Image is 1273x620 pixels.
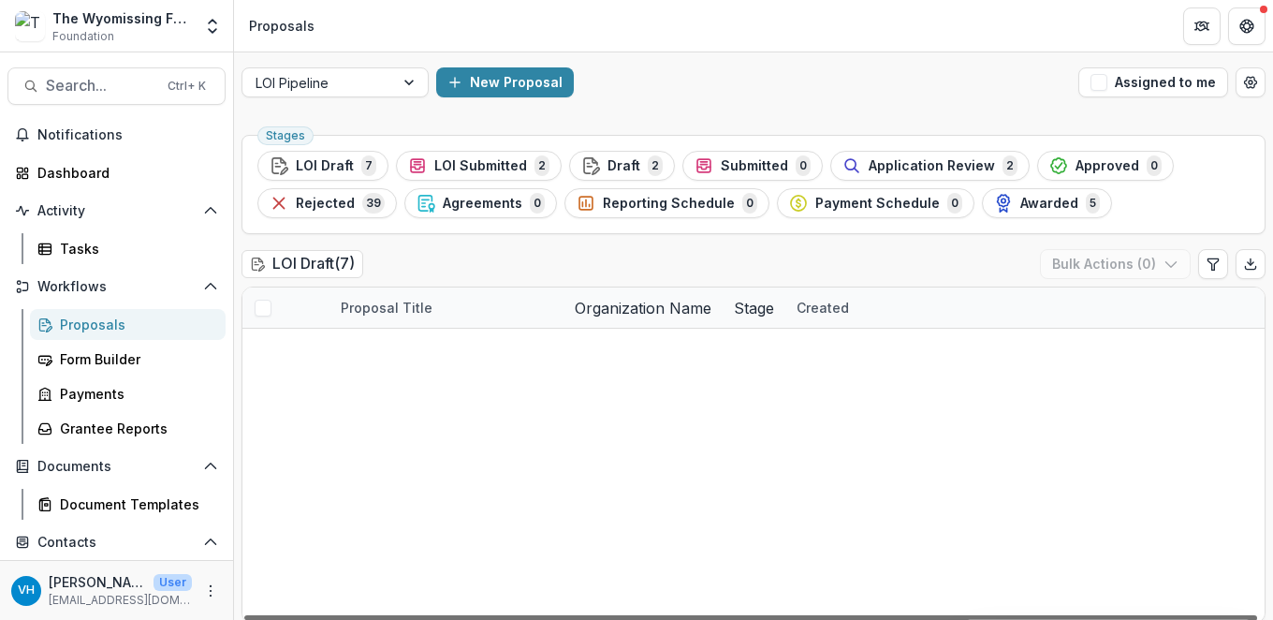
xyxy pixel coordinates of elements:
span: Notifications [37,127,218,143]
button: Application Review2 [830,151,1030,181]
div: Proposals [249,16,315,36]
div: Proposal Title [329,298,444,317]
button: Open Activity [7,196,226,226]
a: Form Builder [30,344,226,375]
div: The Wyomissing Foundation [52,8,192,28]
span: 0 [947,193,962,214]
div: Created [785,298,860,317]
button: Open entity switcher [199,7,226,45]
button: Open table manager [1236,67,1266,97]
button: Get Help [1228,7,1266,45]
button: Export table data [1236,249,1266,279]
span: LOI Draft [296,158,354,174]
span: Submitted [721,158,788,174]
span: 5 [1086,193,1100,214]
button: More [199,580,222,602]
div: Stage [723,288,785,328]
div: Organization Name [563,297,723,319]
p: [EMAIL_ADDRESS][DOMAIN_NAME] [49,592,192,609]
button: Reporting Schedule0 [564,188,769,218]
span: Application Review [869,158,995,174]
span: Workflows [37,279,196,295]
a: Dashboard [7,157,226,188]
a: Grantee Reports [30,413,226,444]
button: Approved0 [1037,151,1174,181]
p: [PERSON_NAME] [49,572,146,592]
p: User [154,574,192,591]
span: 0 [742,193,757,214]
button: Awarded5 [982,188,1112,218]
a: Tasks [30,233,226,264]
span: Foundation [52,28,114,45]
button: Search... [7,67,226,105]
span: 7 [361,155,376,176]
span: Search... [46,77,156,95]
span: Draft [607,158,640,174]
div: Proposals [60,315,211,334]
nav: breadcrumb [241,12,322,39]
div: Dashboard [37,163,211,183]
button: Bulk Actions (0) [1040,249,1191,279]
button: Assigned to me [1078,67,1228,97]
button: Partners [1183,7,1221,45]
button: LOI Submitted2 [396,151,562,181]
button: Open Workflows [7,272,226,302]
span: 0 [1147,155,1162,176]
button: New Proposal [436,67,574,97]
div: Created [785,288,1019,328]
span: Approved [1075,158,1139,174]
div: Organization Name [563,288,723,328]
div: Valeri Harteg [18,584,35,597]
span: LOI Submitted [434,158,527,174]
span: Contacts [37,535,196,551]
div: Document Templates [60,495,211,514]
span: Stages [266,129,305,142]
button: Draft2 [569,151,675,181]
h2: LOI Draft ( 7 ) [241,250,363,277]
span: Rejected [296,196,355,212]
span: Awarded [1020,196,1078,212]
button: Submitted0 [682,151,823,181]
span: Payment Schedule [815,196,940,212]
div: Payments [60,384,211,404]
div: Form Builder [60,349,211,369]
div: Tasks [60,239,211,258]
span: 2 [1002,155,1017,176]
button: Edit table settings [1198,249,1228,279]
span: 2 [648,155,663,176]
button: LOI Draft7 [257,151,388,181]
span: 0 [530,193,545,214]
button: Open Documents [7,451,226,481]
div: Proposal Title [329,288,563,328]
span: Activity [37,203,196,219]
span: Documents [37,459,196,475]
span: Reporting Schedule [603,196,735,212]
span: 0 [796,155,811,176]
button: Agreements0 [404,188,557,218]
button: Payment Schedule0 [777,188,974,218]
button: Open Contacts [7,527,226,557]
img: The Wyomissing Foundation [15,11,45,41]
button: Rejected39 [257,188,397,218]
a: Document Templates [30,489,226,520]
div: Grantee Reports [60,419,211,438]
span: 2 [534,155,549,176]
div: Stage [723,297,785,319]
span: Agreements [443,196,522,212]
a: Payments [30,378,226,409]
span: 39 [362,193,385,214]
div: Ctrl + K [164,76,210,96]
button: Notifications [7,120,226,150]
a: Proposals [30,309,226,340]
